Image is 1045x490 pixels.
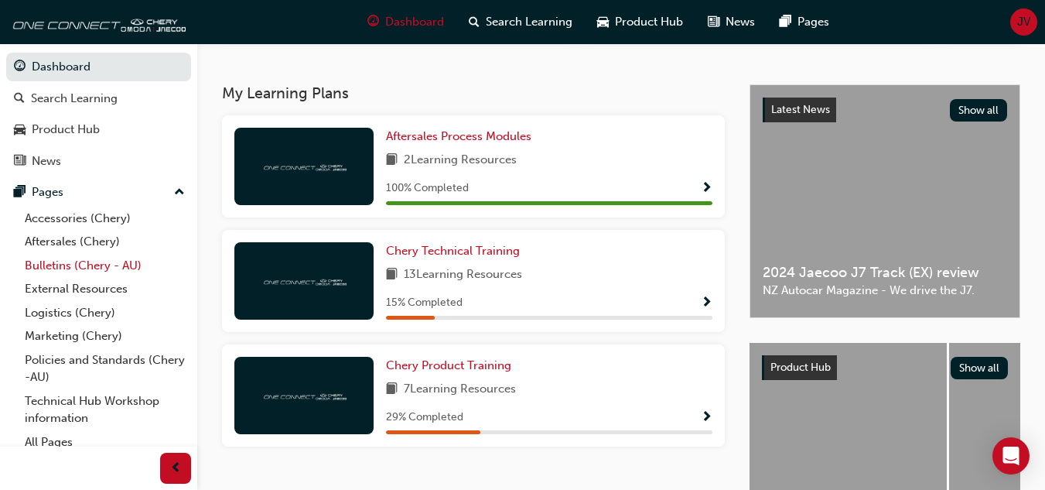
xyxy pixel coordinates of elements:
[469,12,480,32] span: search-icon
[404,380,516,399] span: 7 Learning Resources
[6,178,191,207] button: Pages
[19,301,191,325] a: Logistics (Chery)
[486,13,572,31] span: Search Learning
[701,293,712,313] button: Show Progress
[19,348,191,389] a: Policies and Standards (Chery -AU)
[386,357,517,375] a: Chery Product Training
[386,266,398,285] span: book-icon
[261,273,347,288] img: oneconnect
[386,242,526,260] a: Chery Technical Training
[174,183,185,203] span: up-icon
[385,13,444,31] span: Dashboard
[14,60,26,74] span: guage-icon
[762,355,1008,380] a: Product HubShow all
[951,357,1009,379] button: Show all
[6,84,191,113] a: Search Learning
[597,12,609,32] span: car-icon
[261,159,347,173] img: oneconnect
[32,152,61,170] div: News
[19,207,191,231] a: Accessories (Chery)
[14,123,26,137] span: car-icon
[1017,13,1030,31] span: JV
[31,90,118,108] div: Search Learning
[763,264,1007,282] span: 2024 Jaecoo J7 Track (EX) review
[222,84,725,102] h3: My Learning Plans
[6,147,191,176] a: News
[386,294,463,312] span: 15 % Completed
[1010,9,1037,36] button: JV
[170,459,182,478] span: prev-icon
[404,151,517,170] span: 2 Learning Resources
[750,84,1020,318] a: Latest NewsShow all2024 Jaecoo J7 Track (EX) reviewNZ Autocar Magazine - We drive the J7.
[19,389,191,430] a: Technical Hub Workshop information
[763,282,1007,300] span: NZ Autocar Magazine - We drive the J7.
[992,437,1030,475] div: Open Intercom Messenger
[386,244,520,258] span: Chery Technical Training
[6,50,191,178] button: DashboardSearch LearningProduct HubNews
[701,411,712,425] span: Show Progress
[708,12,719,32] span: news-icon
[19,430,191,454] a: All Pages
[386,180,469,197] span: 100 % Completed
[695,6,767,38] a: news-iconNews
[950,99,1008,122] button: Show all
[770,361,831,374] span: Product Hub
[386,128,538,146] a: Aftersales Process Modules
[780,12,791,32] span: pages-icon
[261,388,347,403] img: oneconnect
[14,155,26,169] span: news-icon
[615,13,683,31] span: Product Hub
[386,380,398,399] span: book-icon
[367,12,379,32] span: guage-icon
[763,98,1007,122] a: Latest NewsShow all
[19,277,191,301] a: External Resources
[404,266,522,285] span: 13 Learning Resources
[14,92,25,106] span: search-icon
[386,129,531,143] span: Aftersales Process Modules
[19,254,191,278] a: Bulletins (Chery - AU)
[797,13,829,31] span: Pages
[386,151,398,170] span: book-icon
[14,186,26,200] span: pages-icon
[701,296,712,310] span: Show Progress
[585,6,695,38] a: car-iconProduct Hub
[771,103,830,116] span: Latest News
[701,182,712,196] span: Show Progress
[767,6,842,38] a: pages-iconPages
[19,324,191,348] a: Marketing (Chery)
[701,408,712,427] button: Show Progress
[456,6,585,38] a: search-iconSearch Learning
[386,358,511,372] span: Chery Product Training
[19,230,191,254] a: Aftersales (Chery)
[8,6,186,37] img: oneconnect
[726,13,755,31] span: News
[6,53,191,81] a: Dashboard
[386,409,463,427] span: 29 % Completed
[32,183,63,201] div: Pages
[6,115,191,144] a: Product Hub
[355,6,456,38] a: guage-iconDashboard
[701,179,712,198] button: Show Progress
[32,121,100,139] div: Product Hub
